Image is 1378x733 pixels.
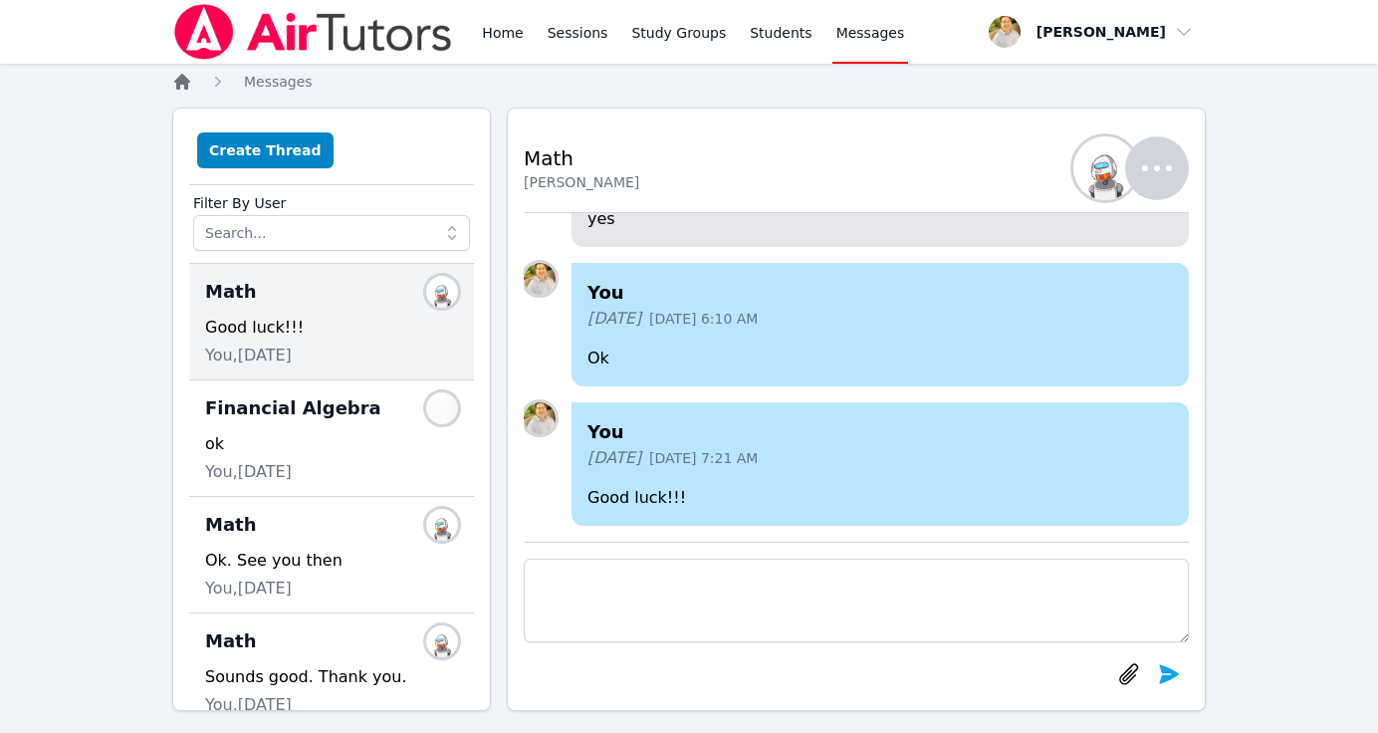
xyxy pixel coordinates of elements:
span: Math [205,511,256,539]
span: [DATE] 6:10 AM [649,309,758,329]
h4: You [587,279,1173,307]
a: Messages [244,72,313,92]
input: Search... [193,215,470,251]
img: Marco Walker [426,509,458,541]
img: Marco Walker [426,276,458,308]
span: Financial Algebra [205,394,381,422]
img: Air Tutors [172,4,454,60]
p: yes [587,207,1173,231]
label: Filter By User [193,185,470,215]
button: Create Thread [197,132,334,168]
div: [PERSON_NAME] [524,172,639,192]
div: MathMarco WalkerSounds good. Thank you.You,[DATE] [189,613,474,730]
span: [DATE] [587,446,641,470]
span: Messages [244,74,313,90]
p: Ok [587,347,1173,370]
span: You, [DATE] [205,344,292,367]
p: Good luck!!! [587,486,1173,510]
img: Ignacio De Luna [524,263,556,295]
div: Ok. See you then [205,549,458,573]
div: MathMarco WalkerGood luck!!!You,[DATE] [189,264,474,380]
div: ok [205,432,458,456]
h4: You [587,418,1173,446]
button: Marco Walker [1085,136,1189,200]
h2: Math [524,144,639,172]
span: Math [205,278,256,306]
span: [DATE] [587,307,641,331]
span: Math [205,627,256,655]
img: Kevin Cooper [426,392,458,424]
div: Financial AlgebraKevin CooperokYou,[DATE] [189,380,474,497]
img: Marco Walker [1073,136,1137,200]
span: You, [DATE] [205,577,292,601]
span: You, [DATE] [205,693,292,717]
span: [DATE] 7:21 AM [649,448,758,468]
div: Sounds good. Thank you. [205,665,458,689]
span: You, [DATE] [205,460,292,484]
img: Ignacio De Luna [524,402,556,434]
div: Good luck!!! [205,316,458,340]
span: Messages [836,23,905,43]
img: Marco Walker [426,625,458,657]
nav: Breadcrumb [172,72,1206,92]
div: MathMarco WalkerOk. See you thenYou,[DATE] [189,497,474,613]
